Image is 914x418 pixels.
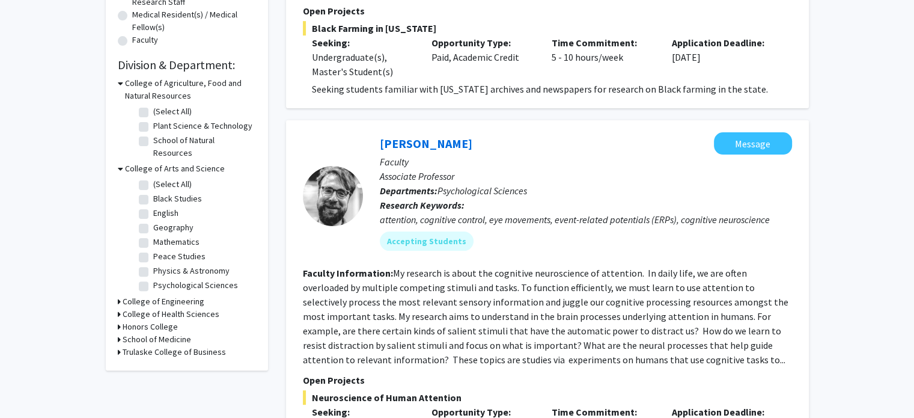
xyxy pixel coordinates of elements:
label: School of Natural Resources [153,134,253,159]
label: Peace Studies [153,250,206,263]
p: Faculty [380,155,792,169]
p: Time Commitment: [552,35,654,50]
a: [PERSON_NAME] [380,136,472,151]
label: Plant Science & Technology [153,120,252,132]
h3: Honors College [123,321,178,333]
label: English [153,207,178,220]
iframe: Chat [9,364,51,409]
span: Seeking students familiar with [US_STATE] archives and newspapers for research on Black farming i... [312,83,768,95]
div: attention, cognitive control, eye movements, event-related potentials (ERPs), cognitive neuroscience [380,212,792,227]
h3: College of Agriculture, Food and Natural Resources [125,77,256,102]
label: Psychological Sciences [153,279,238,292]
button: Message Nicholas Gaspelin [714,132,792,155]
p: Application Deadline: [672,35,774,50]
b: Departments: [380,185,437,197]
div: Paid, Academic Credit [422,35,543,79]
label: Faculty [132,34,158,46]
h3: School of Medicine [123,333,191,346]
h3: College of Engineering [123,295,204,308]
mat-chip: Accepting Students [380,232,474,251]
h3: Trulaske College of Business [123,346,226,358]
label: Physics & Astronomy [153,265,230,277]
div: Undergraduate(s), Master's Student(s) [312,50,414,79]
label: Medical Resident(s) / Medical Fellow(s) [132,8,256,34]
p: Seeking: [312,35,414,50]
label: (Select All) [153,178,192,191]
div: 5 - 10 hours/week [543,35,663,79]
p: Open Projects [303,4,792,18]
p: Opportunity Type: [431,35,534,50]
label: Mathematics [153,236,200,248]
h3: College of Arts and Science [125,162,225,175]
h3: College of Health Sciences [123,308,219,321]
p: Open Projects [303,373,792,387]
fg-read-more: My research is about the cognitive neuroscience of attention. In daily life, we are often overloa... [303,267,788,366]
span: Neuroscience of Human Attention [303,390,792,405]
h2: Division & Department: [118,58,256,72]
label: School of Music [153,294,210,306]
span: Black Farming in [US_STATE] [303,21,792,35]
div: [DATE] [663,35,783,79]
span: Psychological Sciences [437,185,527,197]
label: Geography [153,221,193,234]
b: Research Keywords: [380,199,465,211]
p: Associate Professor [380,169,792,183]
b: Faculty Information: [303,267,393,279]
label: (Select All) [153,105,192,118]
label: Black Studies [153,192,202,205]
